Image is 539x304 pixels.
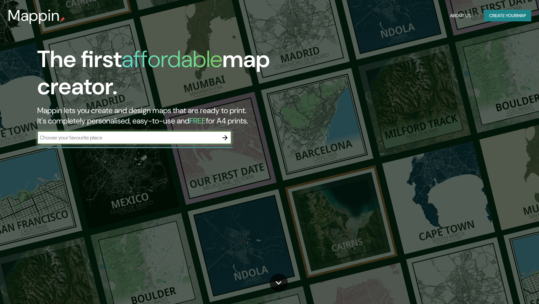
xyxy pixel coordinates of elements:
[37,46,307,105] h1: The first map creator.
[37,105,307,126] h2: Mappin lets you create and design maps that are ready to print. It's completely personalised, eas...
[8,6,60,25] h3: Mappin
[484,10,531,22] button: Create yourmap
[122,44,222,74] h1: affordable
[37,134,219,141] input: Choose your favourite place
[189,116,206,126] h5: FREE
[60,17,65,22] img: mappin-pin
[447,10,474,22] button: About Us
